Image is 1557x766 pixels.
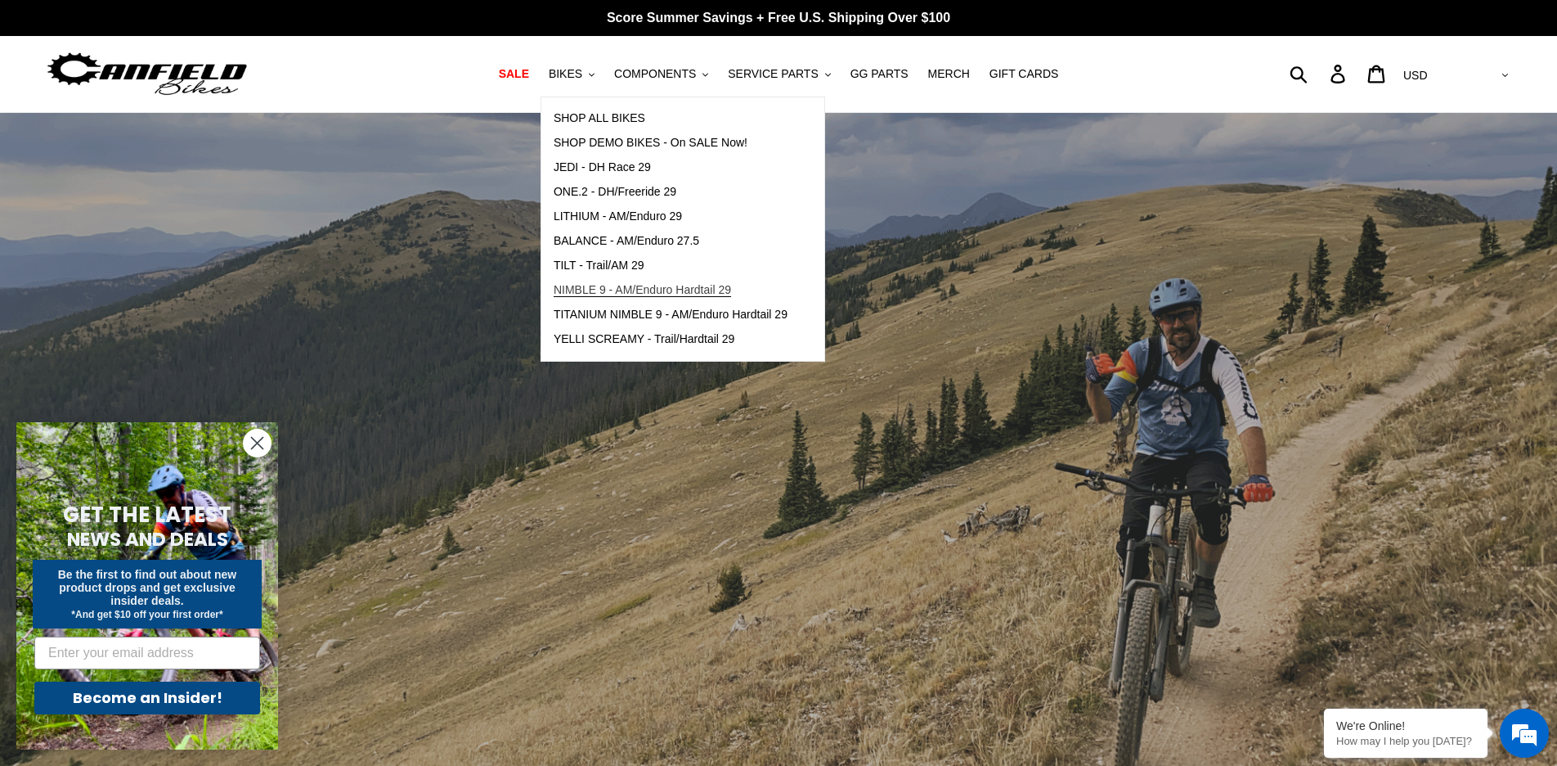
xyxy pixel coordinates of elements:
div: We're Online! [1336,719,1475,732]
a: GIFT CARDS [981,63,1067,85]
span: NEWS AND DEALS [67,526,228,552]
span: SALE [499,67,529,81]
span: YELLI SCREAMY - Trail/Hardtail 29 [554,332,735,346]
span: GET THE LATEST [63,500,231,529]
span: SHOP DEMO BIKES - On SALE Now! [554,136,747,150]
button: BIKES [541,63,603,85]
a: SHOP DEMO BIKES - On SALE Now! [541,131,800,155]
img: Canfield Bikes [45,48,249,100]
span: LITHIUM - AM/Enduro 29 [554,210,682,223]
span: GIFT CARDS [989,67,1059,81]
span: SERVICE PARTS [728,67,818,81]
span: Be the first to find out about new product drops and get exclusive insider deals. [58,568,237,607]
span: ONE.2 - DH/Freeride 29 [554,185,676,199]
input: Search [1299,56,1340,92]
a: ONE.2 - DH/Freeride 29 [541,180,800,205]
button: SERVICE PARTS [720,63,838,85]
a: NIMBLE 9 - AM/Enduro Hardtail 29 [541,278,800,303]
span: JEDI - DH Race 29 [554,160,651,174]
button: Become an Insider! [34,682,260,714]
a: MERCH [920,63,978,85]
a: SALE [491,63,537,85]
span: TILT - Trail/AM 29 [554,259,644,273]
span: *And get $10 off your first order* [71,609,222,620]
a: JEDI - DH Race 29 [541,155,800,180]
a: TITANIUM NIMBLE 9 - AM/Enduro Hardtail 29 [541,303,800,327]
span: BIKES [549,67,582,81]
span: NIMBLE 9 - AM/Enduro Hardtail 29 [554,283,731,297]
input: Enter your email address [34,637,260,669]
span: MERCH [928,67,970,81]
a: LITHIUM - AM/Enduro 29 [541,205,800,229]
p: How may I help you today? [1336,735,1475,747]
button: COMPONENTS [606,63,716,85]
span: COMPONENTS [614,67,696,81]
a: TILT - Trail/AM 29 [541,254,800,278]
a: BALANCE - AM/Enduro 27.5 [541,229,800,254]
button: Close dialog [243,429,271,457]
a: GG PARTS [842,63,917,85]
span: TITANIUM NIMBLE 9 - AM/Enduro Hardtail 29 [554,308,787,322]
a: SHOP ALL BIKES [541,106,800,131]
span: SHOP ALL BIKES [554,111,645,125]
a: YELLI SCREAMY - Trail/Hardtail 29 [541,327,800,352]
span: BALANCE - AM/Enduro 27.5 [554,234,699,248]
span: GG PARTS [850,67,909,81]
